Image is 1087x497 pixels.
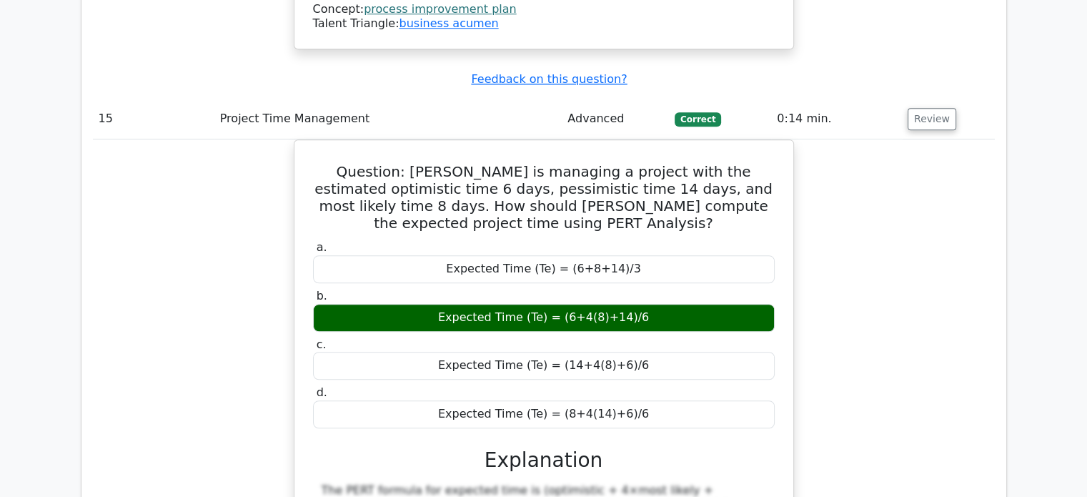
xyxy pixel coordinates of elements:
[471,72,627,86] a: Feedback on this question?
[313,255,775,283] div: Expected Time (Te) = (6+8+14)/3
[322,448,766,473] h3: Explanation
[317,289,327,302] span: b.
[313,304,775,332] div: Expected Time (Te) = (6+4(8)+14)/6
[562,99,669,139] td: Advanced
[313,352,775,380] div: Expected Time (Te) = (14+4(8)+6)/6
[313,400,775,428] div: Expected Time (Te) = (8+4(14)+6)/6
[313,2,775,17] div: Concept:
[317,240,327,254] span: a.
[399,16,498,30] a: business acumen
[771,99,902,139] td: 0:14 min.
[312,163,776,232] h5: Question: [PERSON_NAME] is managing a project with the estimated optimistic time 6 days, pessimis...
[93,99,214,139] td: 15
[364,2,517,16] a: process improvement plan
[675,112,721,127] span: Correct
[317,385,327,399] span: d.
[908,108,956,130] button: Review
[317,338,327,351] span: c.
[214,99,562,139] td: Project Time Management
